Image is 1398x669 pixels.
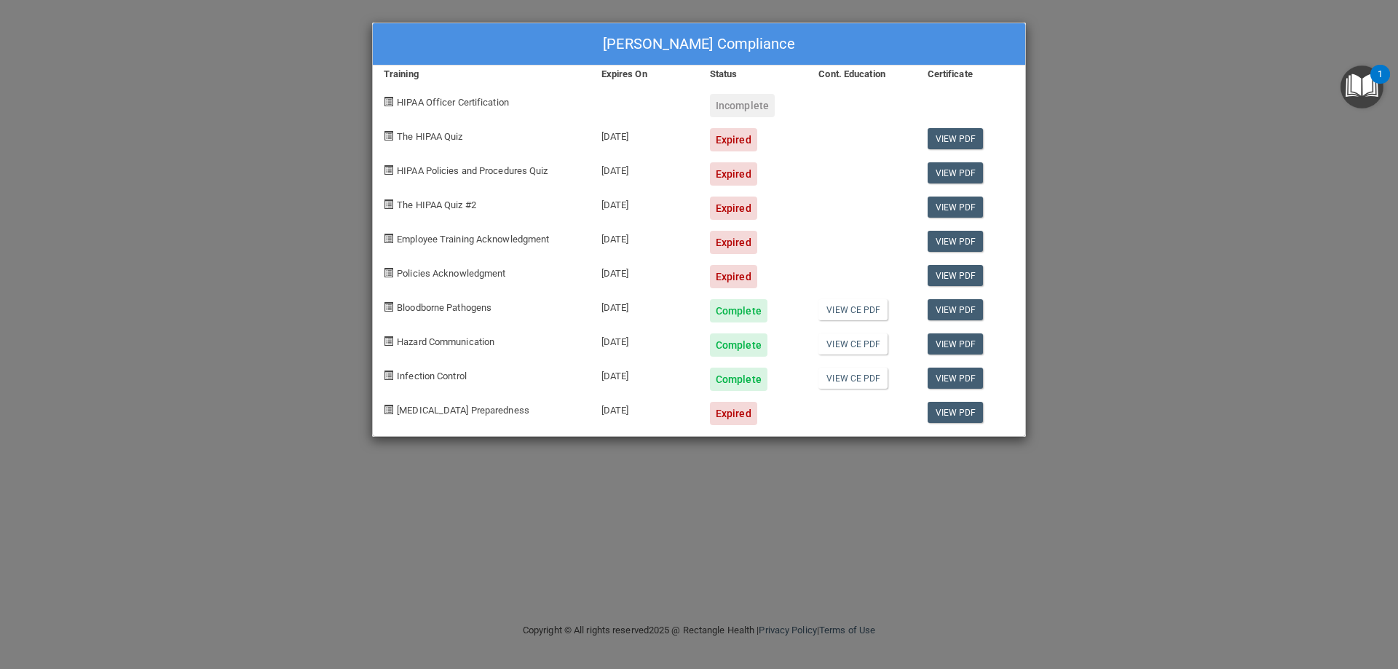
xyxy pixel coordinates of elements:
div: Expired [710,231,757,254]
a: View PDF [928,197,984,218]
a: View PDF [928,231,984,252]
div: Incomplete [710,94,775,117]
div: Expired [710,162,757,186]
div: Complete [710,299,767,322]
a: View CE PDF [818,333,888,355]
span: HIPAA Officer Certification [397,97,509,108]
div: [DATE] [591,186,699,220]
a: View PDF [928,128,984,149]
div: [DATE] [591,322,699,357]
span: HIPAA Policies and Procedures Quiz [397,165,548,176]
span: [MEDICAL_DATA] Preparedness [397,405,529,416]
div: Status [699,66,807,83]
div: Expired [710,128,757,151]
div: Cont. Education [807,66,916,83]
a: View PDF [928,299,984,320]
div: [PERSON_NAME] Compliance [373,23,1025,66]
div: [DATE] [591,288,699,322]
div: [DATE] [591,117,699,151]
a: View PDF [928,368,984,389]
div: 1 [1378,74,1383,93]
div: Complete [710,368,767,391]
span: Hazard Communication [397,336,494,347]
span: Policies Acknowledgment [397,268,505,279]
div: Complete [710,333,767,357]
div: Expired [710,265,757,288]
a: View PDF [928,162,984,183]
div: Expires On [591,66,699,83]
div: [DATE] [591,151,699,186]
a: View PDF [928,265,984,286]
div: Training [373,66,591,83]
button: Open Resource Center, 1 new notification [1340,66,1383,108]
div: [DATE] [591,357,699,391]
a: View CE PDF [818,299,888,320]
div: Expired [710,402,757,425]
div: [DATE] [591,254,699,288]
a: View PDF [928,333,984,355]
span: The HIPAA Quiz #2 [397,199,476,210]
span: Infection Control [397,371,467,381]
a: View CE PDF [818,368,888,389]
span: The HIPAA Quiz [397,131,462,142]
div: Certificate [917,66,1025,83]
span: Employee Training Acknowledgment [397,234,549,245]
div: [DATE] [591,220,699,254]
span: Bloodborne Pathogens [397,302,491,313]
div: Expired [710,197,757,220]
a: View PDF [928,402,984,423]
div: [DATE] [591,391,699,425]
